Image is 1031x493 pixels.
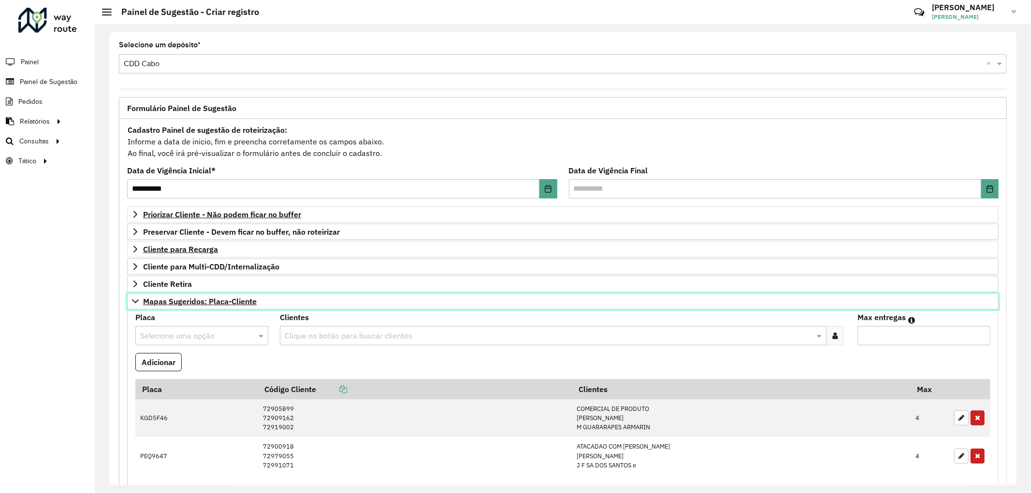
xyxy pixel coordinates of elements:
[258,437,572,475] td: 72900918 72979055 72991071
[127,224,999,240] a: Preservar Cliente - Devem ficar no buffer, não roteirizar
[908,316,915,324] em: Máximo de clientes que serão colocados na mesma rota com os clientes informados
[911,399,949,437] td: 4
[19,136,49,146] span: Consultas
[18,156,36,166] span: Tático
[911,437,949,475] td: 4
[135,353,182,371] button: Adicionar
[135,311,155,323] label: Placa
[119,39,201,51] label: Selecione um depósito
[143,228,340,236] span: Preservar Cliente - Devem ficar no buffer, não roteirizar
[143,297,257,305] span: Mapas Sugeridos: Placa-Cliente
[143,263,279,270] span: Cliente para Multi-CDD/Internalização
[127,258,999,275] a: Cliente para Multi-CDD/Internalização
[572,379,910,399] th: Clientes
[987,58,995,70] span: Clear all
[981,179,999,198] button: Choose Date
[21,57,39,67] span: Painel
[572,399,910,437] td: COMERCIAL DE PRODUTO [PERSON_NAME] M GUARARAPES ARMARIN
[127,241,999,257] a: Cliente para Recarga
[135,379,258,399] th: Placa
[127,104,236,112] span: Formulário Painel de Sugestão
[932,13,1004,21] span: [PERSON_NAME]
[258,379,572,399] th: Código Cliente
[143,211,301,218] span: Priorizar Cliente - Não podem ficar no buffer
[127,165,216,176] label: Data de Vigência Inicial
[539,179,557,198] button: Choose Date
[127,124,999,159] div: Informe a data de inicio, fim e preencha corretamente os campos abaixo. Ao final, você irá pré-vi...
[316,384,347,394] a: Copiar
[20,116,50,127] span: Relatórios
[857,311,906,323] label: Max entregas
[572,437,910,475] td: ATACADAO COM [PERSON_NAME] [PERSON_NAME] J F SA DOS SANTOS e
[127,206,999,223] a: Priorizar Cliente - Não podem ficar no buffer
[258,399,572,437] td: 72905899 72909162 72919002
[932,3,1004,12] h3: [PERSON_NAME]
[128,125,287,135] strong: Cadastro Painel de sugestão de roteirização:
[909,2,929,23] a: Contato Rápido
[143,245,218,253] span: Cliente para Recarga
[135,399,258,437] td: KGD5F46
[569,165,648,176] label: Data de Vigência Final
[135,437,258,475] td: PEQ9647
[112,7,259,17] h2: Painel de Sugestão - Criar registro
[280,311,309,323] label: Clientes
[18,97,43,107] span: Pedidos
[127,293,999,310] a: Mapas Sugeridos: Placa-Cliente
[127,276,999,292] a: Cliente Retira
[20,77,77,87] span: Painel de Sugestão
[143,280,192,288] span: Cliente Retira
[911,379,949,399] th: Max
